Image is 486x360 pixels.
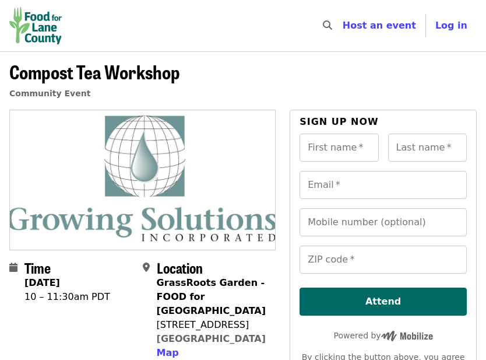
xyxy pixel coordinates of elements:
span: Time [24,257,51,278]
strong: [DATE] [24,277,60,288]
span: Location [157,257,203,278]
span: Map [157,347,179,358]
span: Powered by [334,331,433,340]
a: Host an event [343,20,416,31]
span: Compost Tea Workshop [9,58,180,85]
input: Last name [388,134,467,162]
button: Map [157,346,179,360]
span: Log in [435,20,467,31]
i: search icon [323,20,332,31]
img: Food for Lane County - Home [9,7,62,44]
i: calendar icon [9,262,17,273]
div: 10 – 11:30am PDT [24,290,110,304]
img: Compost Tea Workshop organized by Food for Lane County [10,110,275,249]
input: ZIP code [300,246,467,274]
a: [GEOGRAPHIC_DATA] [157,333,266,344]
input: First name [300,134,378,162]
img: Powered by Mobilize [381,331,433,341]
span: Sign up now [300,116,379,127]
button: Attend [300,288,467,316]
div: [STREET_ADDRESS] [157,318,267,332]
button: Log in [426,14,477,37]
a: Community Event [9,89,90,98]
i: map-marker-alt icon [143,262,150,273]
strong: GrassRoots Garden - FOOD for [GEOGRAPHIC_DATA] [157,277,266,316]
input: Email [300,171,467,199]
input: Search [339,12,348,40]
input: Mobile number (optional) [300,208,467,236]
